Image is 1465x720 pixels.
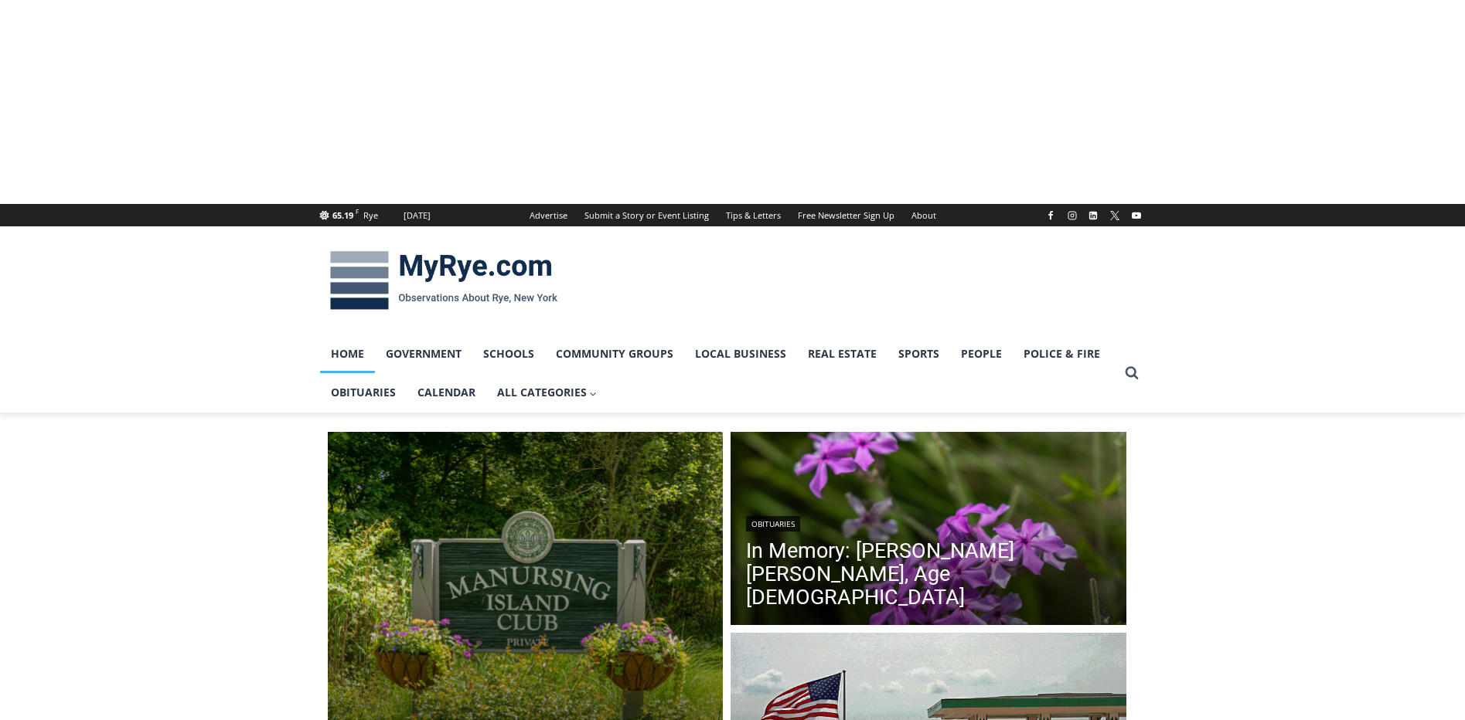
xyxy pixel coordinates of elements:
a: Obituaries [746,516,800,532]
a: All Categories [486,373,608,412]
span: All Categories [497,384,598,401]
a: Community Groups [545,335,684,373]
a: Free Newsletter Sign Up [789,204,903,226]
a: Instagram [1063,206,1082,225]
span: F [356,207,359,216]
div: Rye [363,209,378,222]
a: About [903,204,945,226]
a: Police & Fire [1013,335,1111,373]
div: [DATE] [404,209,431,222]
a: Read More In Memory: Barbara Porter Schofield, Age 90 [731,432,1126,630]
a: Tips & Letters [717,204,789,226]
a: YouTube [1127,206,1146,225]
a: Local Business [684,335,797,373]
a: Government [375,335,472,373]
a: Facebook [1041,206,1060,225]
span: 65.19 [332,209,353,221]
a: Advertise [521,204,576,226]
a: Home [320,335,375,373]
a: Schools [472,335,545,373]
a: Submit a Story or Event Listing [576,204,717,226]
a: Calendar [407,373,486,412]
a: In Memory: [PERSON_NAME] [PERSON_NAME], Age [DEMOGRAPHIC_DATA] [746,539,1111,609]
img: MyRye.com [320,240,567,321]
a: Sports [888,335,950,373]
nav: Secondary Navigation [521,204,945,226]
a: Linkedin [1084,206,1102,225]
button: View Search Form [1118,359,1146,387]
nav: Primary Navigation [320,335,1118,413]
a: X [1106,206,1124,225]
img: (PHOTO: Kim Eierman of EcoBeneficial designed and oversaw the installation of native plant beds f... [731,432,1126,630]
a: People [950,335,1013,373]
a: Obituaries [320,373,407,412]
a: Real Estate [797,335,888,373]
